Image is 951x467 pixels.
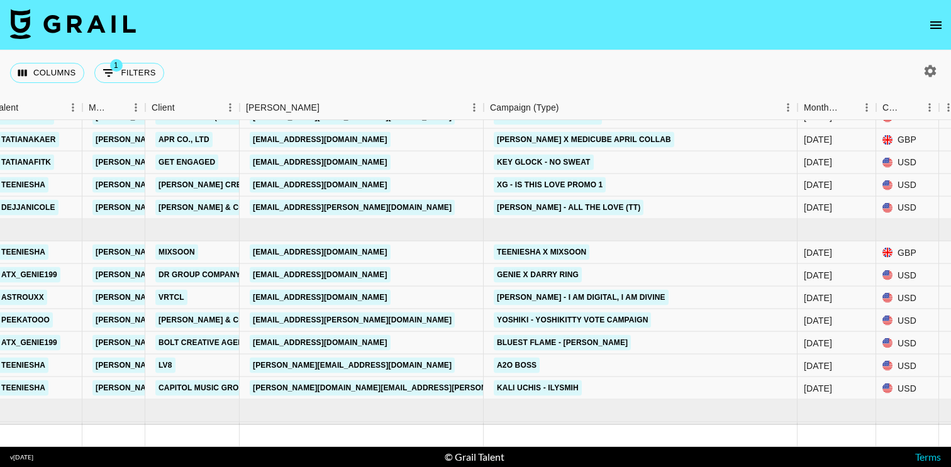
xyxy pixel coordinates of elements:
div: Apr '25 [804,133,832,146]
div: May '25 [804,246,832,258]
button: Menu [64,98,82,117]
button: Sort [903,99,920,116]
a: Key Glock - No sweat [494,155,594,170]
a: [PERSON_NAME][EMAIL_ADDRESS][DOMAIN_NAME] [92,358,298,373]
a: [EMAIL_ADDRESS][DOMAIN_NAME] [250,290,391,305]
a: [PERSON_NAME][EMAIL_ADDRESS][DOMAIN_NAME] [250,358,455,373]
a: XG - IS THIS LOVE Promo 1 [494,177,606,193]
button: Menu [857,98,876,117]
div: USD [876,197,939,219]
a: [PERSON_NAME] Creative KK ([GEOGRAPHIC_DATA]) [155,177,370,193]
div: Campaign (Type) [484,96,798,120]
div: USD [876,332,939,354]
div: GBP [876,241,939,264]
button: Show filters [94,63,164,83]
button: open drawer [923,13,948,38]
a: Teeniesha x Mixsoon [494,244,589,260]
a: [PERSON_NAME][EMAIL_ADDRESS][DOMAIN_NAME] [92,132,298,148]
div: May '25 [804,336,832,349]
div: USD [876,287,939,309]
button: Menu [221,98,240,117]
a: [PERSON_NAME] - All The Love (TT) [494,200,643,216]
a: Bolt Creative Agency [155,335,257,351]
div: Currency [876,96,939,120]
button: Select columns [10,63,84,83]
div: v [DATE] [10,453,33,461]
a: Atlanta outkast event [494,109,602,125]
div: GBP [876,422,939,444]
div: Apr '25 [804,179,832,191]
a: [PERSON_NAME][EMAIL_ADDRESS][DOMAIN_NAME] [92,244,298,260]
div: Apr '25 [804,201,832,214]
div: Currency [882,96,903,120]
a: A2O BOSS [494,358,540,373]
div: USD [876,174,939,197]
button: Sort [840,99,857,116]
button: Sort [559,99,577,116]
div: May '25 [804,382,832,394]
a: Yoshiki - Yoshikitty Vote Campaign [494,312,651,328]
a: [PERSON_NAME][EMAIL_ADDRESS][DOMAIN_NAME] [92,312,298,328]
button: Menu [126,98,145,117]
button: Sort [109,99,126,116]
a: [PERSON_NAME][EMAIL_ADDRESS][DOMAIN_NAME] [92,380,298,396]
div: Apr '25 [804,156,832,168]
a: Terms [915,451,941,463]
button: Sort [320,99,337,116]
a: Kali Uchis - ILYSMIH [494,380,582,396]
div: Apr '25 [804,111,832,123]
div: May '25 [804,359,832,371]
div: Client [145,96,240,120]
div: USD [876,264,939,287]
a: [PERSON_NAME][DOMAIN_NAME][EMAIL_ADDRESS][PERSON_NAME][DOMAIN_NAME] [250,380,582,396]
div: USD [876,151,939,174]
a: [EMAIL_ADDRESS][PERSON_NAME][DOMAIN_NAME] [250,200,455,216]
a: [EMAIL_ADDRESS][DOMAIN_NAME] [250,177,391,193]
a: [EMAIL_ADDRESS][PERSON_NAME][DOMAIN_NAME] [250,312,455,328]
a: [PERSON_NAME] x Medicube April collab [494,132,674,148]
a: Capitol Music Group [155,380,252,396]
a: [EMAIL_ADDRESS][DOMAIN_NAME] [250,132,391,148]
div: May '25 [804,268,832,281]
a: [PERSON_NAME][EMAIL_ADDRESS][DOMAIN_NAME] [92,290,298,305]
a: [PERSON_NAME][EMAIL_ADDRESS][DOMAIN_NAME] [92,155,298,170]
div: Month Due [798,96,876,120]
a: [PERSON_NAME] & Co LLC [155,200,265,216]
div: [PERSON_NAME] [246,96,320,120]
a: mixsoon [155,244,198,260]
div: Booker [240,96,484,120]
div: Campaign (Type) [490,96,559,120]
a: [PERSON_NAME][EMAIL_ADDRESS][DOMAIN_NAME] [92,335,298,351]
div: USD [876,377,939,400]
div: Month Due [804,96,840,120]
div: USD [876,354,939,377]
a: [PERSON_NAME] - I Am Digital, I Am Divine [494,290,669,305]
div: May '25 [804,291,832,304]
a: Vrtcl [155,290,187,305]
div: GBP [876,129,939,151]
div: Manager [82,96,145,120]
span: 1 [110,59,123,72]
a: [PERSON_NAME][EMAIL_ADDRESS][DOMAIN_NAME] [250,109,455,125]
img: Grail Talent [10,9,136,39]
a: [PERSON_NAME][EMAIL_ADDRESS][DOMAIN_NAME] [92,267,298,283]
div: Client [152,96,175,120]
button: Menu [920,98,939,117]
button: Sort [18,99,36,116]
a: [EMAIL_ADDRESS][DOMAIN_NAME] [250,244,391,260]
button: Sort [175,99,192,116]
a: DR Group Company Limited ([PERSON_NAME] Ring [GEOGRAPHIC_DATA]) [155,267,455,283]
div: © Grail Talent [445,451,504,463]
a: Creed Media (All Campaigns) [155,109,286,125]
a: Get Engaged [155,155,218,170]
a: Genie x Darry Ring [494,267,582,283]
a: [PERSON_NAME] & Co LLC [155,312,265,328]
a: [EMAIL_ADDRESS][DOMAIN_NAME] [250,267,391,283]
div: May '25 [804,314,832,326]
a: [PERSON_NAME][EMAIL_ADDRESS][DOMAIN_NAME] [92,177,298,193]
a: LV8 [155,358,175,373]
a: Bluest Flame - [PERSON_NAME] [494,335,631,351]
a: APR Co., Ltd [155,132,213,148]
button: Menu [779,98,798,117]
button: Menu [465,98,484,117]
